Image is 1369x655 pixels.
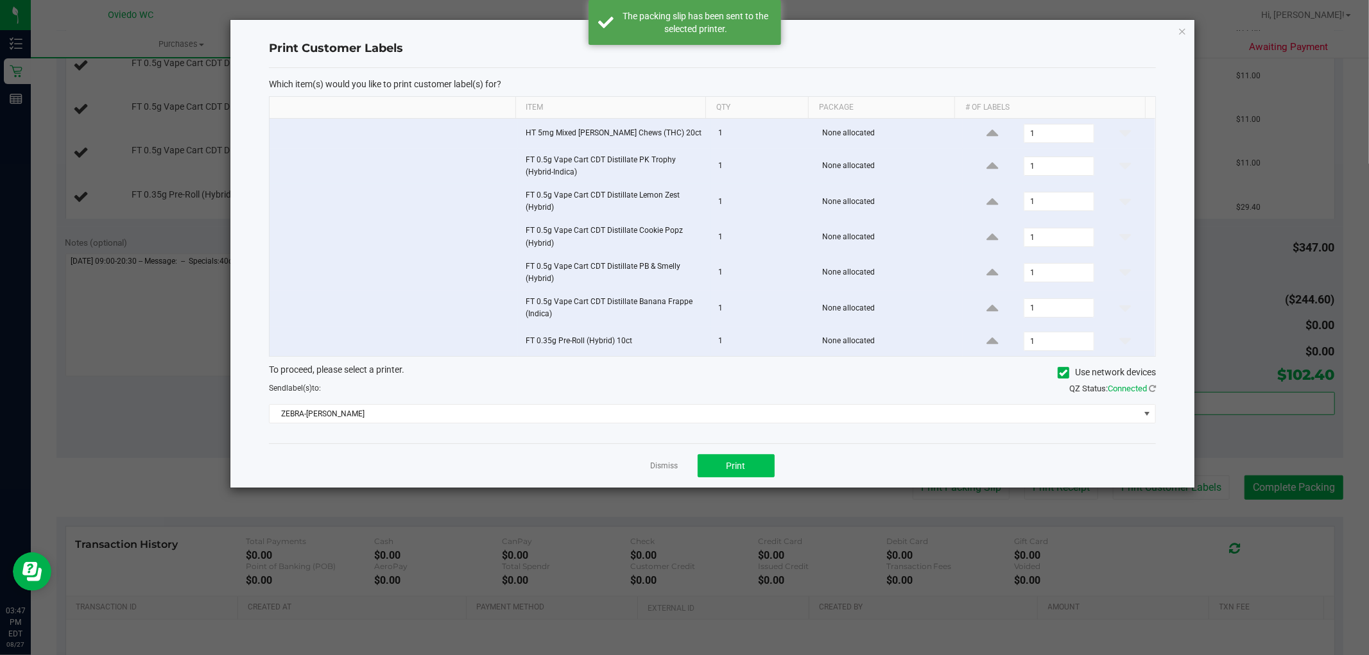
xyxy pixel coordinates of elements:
[518,219,710,255] td: FT 0.5g Vape Cart CDT Distillate Cookie Popz (Hybrid)
[710,255,814,291] td: 1
[270,405,1139,423] span: ZEBRA-[PERSON_NAME]
[269,384,321,393] span: Send to:
[651,461,678,472] a: Dismiss
[710,219,814,255] td: 1
[269,78,1156,90] p: Which item(s) would you like to print customer label(s) for?
[1069,384,1156,393] span: QZ Status:
[515,97,705,119] th: Item
[710,291,814,326] td: 1
[13,552,51,591] iframe: Resource center
[518,119,710,149] td: HT 5mg Mixed [PERSON_NAME] Chews (THC) 20ct
[814,255,963,291] td: None allocated
[710,327,814,356] td: 1
[814,184,963,219] td: None allocated
[1108,384,1147,393] span: Connected
[518,184,710,219] td: FT 0.5g Vape Cart CDT Distillate Lemon Zest (Hybrid)
[1058,366,1156,379] label: Use network devices
[727,461,746,471] span: Print
[518,255,710,291] td: FT 0.5g Vape Cart CDT Distillate PB & Smelly (Hybrid)
[269,40,1156,57] h4: Print Customer Labels
[518,149,710,184] td: FT 0.5g Vape Cart CDT Distillate PK Trophy (Hybrid-Indica)
[710,119,814,149] td: 1
[621,10,771,35] div: The packing slip has been sent to the selected printer.
[808,97,954,119] th: Package
[814,219,963,255] td: None allocated
[286,384,312,393] span: label(s)
[518,327,710,356] td: FT 0.35g Pre-Roll (Hybrid) 10ct
[954,97,1144,119] th: # of labels
[698,454,775,477] button: Print
[814,149,963,184] td: None allocated
[710,184,814,219] td: 1
[259,363,1166,382] div: To proceed, please select a printer.
[814,327,963,356] td: None allocated
[814,119,963,149] td: None allocated
[814,291,963,326] td: None allocated
[705,97,808,119] th: Qty
[518,291,710,326] td: FT 0.5g Vape Cart CDT Distillate Banana Frappe (Indica)
[710,149,814,184] td: 1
